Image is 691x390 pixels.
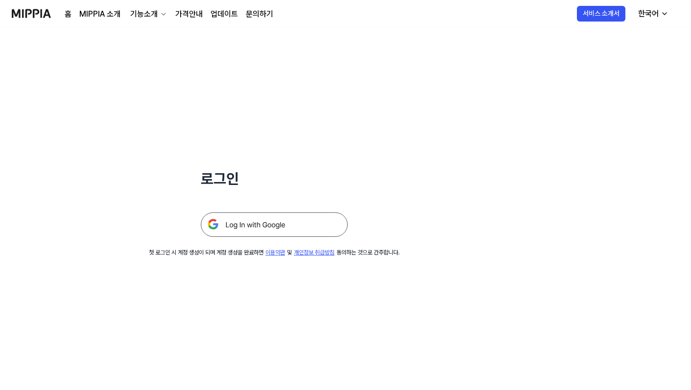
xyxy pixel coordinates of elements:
a: 이용약관 [265,249,285,256]
h1: 로그인 [201,168,348,189]
a: MIPPIA 소개 [79,8,120,20]
button: 서비스 소개서 [577,6,625,22]
a: 가격안내 [175,8,203,20]
button: 한국어 [630,4,674,23]
div: 기능소개 [128,8,160,20]
button: 기능소개 [128,8,167,20]
div: 한국어 [636,8,661,20]
a: 개인정보 취급방침 [294,249,334,256]
a: 업데이트 [211,8,238,20]
img: 구글 로그인 버튼 [201,212,348,237]
a: 문의하기 [246,8,273,20]
a: 홈 [65,8,71,20]
div: 첫 로그인 시 계정 생성이 되며 계정 생성을 완료하면 및 동의하는 것으로 간주합니다. [149,249,400,257]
